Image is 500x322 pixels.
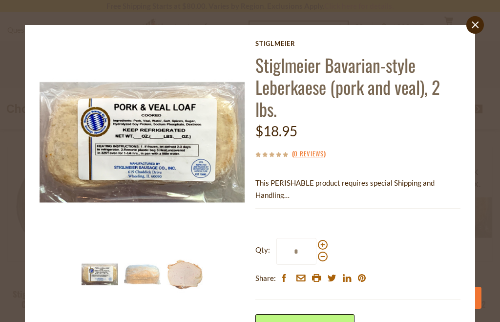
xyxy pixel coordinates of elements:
[82,256,118,293] img: Stiglmeier Bavarian-style Leberkaese (pork and veal), 2 lbs.
[292,149,326,158] span: ( )
[124,256,161,293] img: Stiglmeier Bavarian-style Leberkaese (pork and veal), 2 lbs.
[255,52,440,122] a: Stiglmeier Bavarian-style Leberkaese (pork and veal), 2 lbs.
[294,149,324,159] a: 0 Reviews
[255,123,297,139] span: $18.95
[276,238,316,265] input: Qty:
[255,177,460,201] p: This PERISHABLE product requires special Shipping and Handling
[255,272,276,284] span: Share:
[40,40,245,245] img: Stiglmeier Bavarian-style Leberkaese (pork and veal), 2 lbs.
[255,244,270,256] strong: Qty:
[167,256,203,293] img: Stiglmeier Bavarian-style Leberkaese (pork and veal), 2 lbs.
[255,40,460,47] a: Stiglmeier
